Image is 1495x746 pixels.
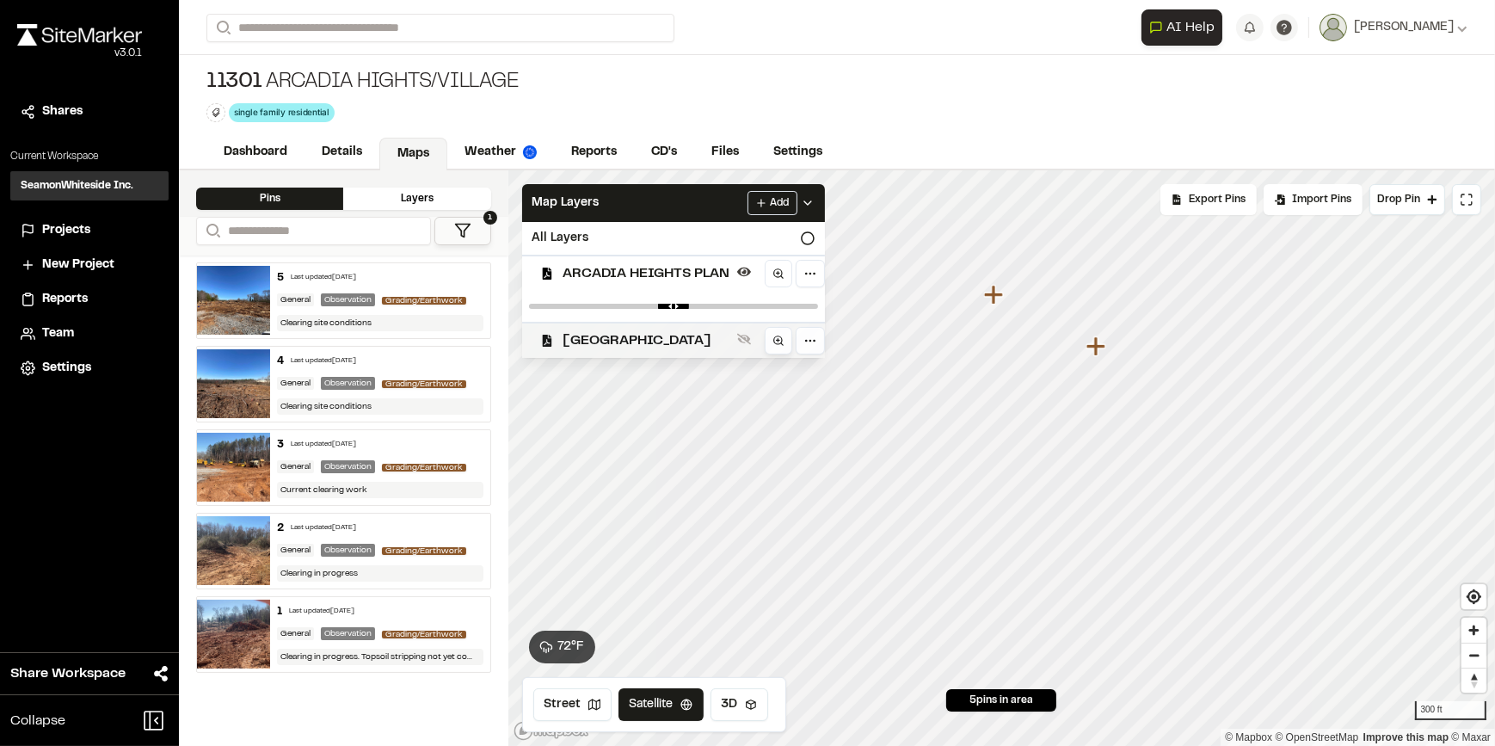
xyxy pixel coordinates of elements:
a: OpenStreetMap [1276,731,1359,743]
button: Open AI Assistant [1141,9,1222,46]
span: Collapse [10,711,65,731]
span: Map Layers [532,194,600,213]
a: Maxar [1451,731,1491,743]
div: Open AI Assistant [1141,9,1229,46]
span: Share Workspace [10,663,126,684]
div: 2 [277,521,284,536]
div: Clearing site conditions [277,398,483,415]
a: Reports [554,136,634,169]
a: Settings [756,136,840,169]
button: 1 [434,217,490,245]
div: General [277,627,314,640]
span: Drop Pin [1377,192,1420,207]
div: Last updated [DATE] [291,440,356,450]
span: Settings [42,359,91,378]
div: Clearing in progress [277,565,483,582]
a: Zoom to layer [765,260,792,287]
div: Clearing in progress. Topsoil stripping not yet completed [277,649,483,665]
img: file [197,433,270,502]
a: CD's [634,136,694,169]
div: Last updated [DATE] [291,523,356,533]
span: [GEOGRAPHIC_DATA] [563,330,730,351]
a: Map feedback [1363,731,1449,743]
span: Grading/Earthwork [382,631,466,638]
button: Drop Pin [1369,184,1445,215]
span: New Project [42,256,114,274]
div: Map marker [1086,336,1108,358]
div: General [277,293,314,306]
span: Projects [42,221,90,240]
a: Maps [379,138,447,170]
div: Observation [321,293,375,306]
div: Import Pins into your project [1264,184,1363,215]
a: Mapbox [1225,731,1272,743]
span: 1 [483,211,497,225]
a: Mapbox logo [514,721,589,741]
img: file [197,349,270,418]
div: Oh geez...please don't... [17,46,142,61]
a: Dashboard [206,136,305,169]
span: AI Help [1166,17,1215,38]
div: General [277,460,314,473]
span: Reset bearing to north [1461,669,1486,693]
div: Clearing site conditions [277,315,483,331]
div: Last updated [DATE] [291,273,356,283]
div: Current clearing work [277,482,483,498]
button: Add [747,191,797,215]
button: Hide layer [734,262,754,282]
a: Weather [447,136,554,169]
span: Export Pins [1189,192,1246,207]
a: Projects [21,221,158,240]
div: Last updated [DATE] [291,356,356,367]
span: 11301 [206,69,262,96]
a: New Project [21,256,158,274]
span: Import Pins [1292,192,1351,207]
button: 72°F [529,631,595,663]
button: Street [533,688,612,721]
img: precipai.png [523,145,537,159]
span: [PERSON_NAME] [1354,18,1454,37]
button: Find my location [1461,584,1486,609]
img: rebrand.png [17,24,142,46]
div: 300 ft [1415,701,1486,720]
a: Zoom to layer [765,327,792,355]
div: 4 [277,354,284,369]
button: Search [206,14,237,42]
div: 1 [277,604,282,620]
span: Grading/Earthwork [382,547,466,555]
div: Observation [321,377,375,390]
a: Reports [21,290,158,309]
div: No pins available to export [1160,184,1257,215]
div: General [277,544,314,557]
div: Last updated [DATE] [289,607,354,617]
a: Team [21,324,158,343]
span: Grading/Earthwork [382,380,466,388]
a: Details [305,136,379,169]
div: All Layers [522,222,825,255]
a: Shares [21,102,158,121]
div: Map marker [983,284,1006,306]
span: Shares [42,102,83,121]
img: User [1320,14,1347,41]
div: 3 [277,437,284,453]
span: Grading/Earthwork [382,464,466,472]
a: Files [694,136,756,169]
a: Settings [21,359,158,378]
img: file [197,516,270,585]
button: Zoom out [1461,643,1486,668]
div: single family residential [229,103,335,121]
button: Edit Tags [206,103,225,122]
div: General [277,377,314,390]
span: 72 ° F [558,638,585,657]
button: [PERSON_NAME] [1320,14,1467,41]
button: Show layer [734,329,754,349]
span: Reports [42,290,88,309]
div: Observation [321,544,375,557]
button: Search [196,217,227,245]
div: 5 [277,270,284,286]
img: file [197,266,270,335]
button: Zoom in [1461,618,1486,643]
div: Pins [196,188,343,210]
